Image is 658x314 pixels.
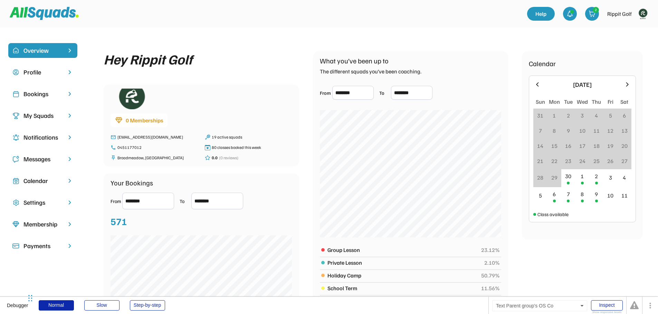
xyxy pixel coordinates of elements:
[320,55,389,66] div: What you’ve been up to
[327,271,477,280] div: Holiday Camp
[12,134,19,141] img: Icon%20copy%204.svg
[621,142,628,150] div: 20
[23,176,62,185] div: Calendar
[565,142,571,150] div: 16
[12,69,19,76] img: user-circle.svg
[481,284,500,292] div: 11.56%
[66,91,73,97] img: chevron-right.svg
[595,172,598,180] div: 2
[529,58,556,69] div: Calendar
[23,133,62,142] div: Notifications
[607,191,613,200] div: 10
[577,98,588,106] div: Wed
[595,111,598,120] div: 4
[537,142,543,150] div: 14
[23,154,62,164] div: Messages
[539,191,542,200] div: 5
[212,155,218,161] div: 0.0
[567,190,570,198] div: 7
[379,89,390,97] div: To
[481,271,500,280] div: 50.79%
[623,111,626,120] div: 6
[12,221,19,228] img: Icon%20copy%208.svg
[593,142,600,150] div: 18
[66,221,73,227] img: chevron-right.svg
[566,10,573,17] img: bell-03%20%281%29.svg
[581,111,584,120] div: 3
[579,157,585,165] div: 24
[111,89,152,109] img: Rippitlogov2_green.png
[609,173,612,182] div: 3
[12,112,19,119] img: Icon%20copy%203.svg
[111,178,153,188] div: Your Bookings
[551,157,557,165] div: 22
[579,126,585,135] div: 10
[537,173,543,182] div: 28
[320,89,331,97] div: From
[180,197,190,205] div: To
[579,142,585,150] div: 17
[591,300,623,311] div: Inspect
[111,214,127,229] div: 571
[607,142,613,150] div: 19
[581,190,584,198] div: 8
[23,198,62,207] div: Settings
[12,199,19,206] img: Icon%20copy%2016.svg
[527,7,555,21] a: Help
[66,112,73,119] img: chevron-right.svg
[620,98,628,106] div: Sat
[66,199,73,206] img: chevron-right.svg
[66,47,73,54] img: chevron-right%20copy%203.svg
[593,157,600,165] div: 25
[621,157,628,165] div: 27
[565,172,571,180] div: 30
[636,7,650,21] img: Rippitlogov2_green.png
[537,111,543,120] div: 31
[23,220,62,229] div: Membership
[66,178,73,184] img: chevron-right.svg
[12,178,19,184] img: Icon%20copy%207.svg
[212,134,292,140] div: 19 active squads
[492,300,587,311] div: Text Parent group's OS Co
[592,98,601,106] div: Thu
[111,197,121,205] div: From
[117,155,198,161] div: Broadmeadow, [GEOGRAPHIC_DATA]
[66,69,73,75] img: chevron-right.svg
[12,91,19,98] img: Icon%20copy%202.svg
[591,311,623,314] div: Show responsive boxes
[551,142,557,150] div: 15
[327,284,477,292] div: School Term
[219,155,238,161] div: (0 reviews)
[10,7,79,20] img: Squad%20Logo.svg
[549,98,560,106] div: Mon
[23,89,62,99] div: Bookings
[593,7,599,12] div: 2
[320,67,421,75] div: The different squads you’ve been coaching.
[66,156,73,162] img: chevron-right.svg
[537,157,543,165] div: 21
[621,126,628,135] div: 13
[607,10,632,18] div: Rippit Golf
[539,126,542,135] div: 7
[621,191,628,200] div: 11
[567,111,570,120] div: 2
[104,51,192,67] div: Hey Rippit Golf
[553,190,556,198] div: 6
[23,46,62,55] div: Overview
[481,246,500,254] div: 23.12%
[484,259,500,267] div: 2.10%
[553,126,556,135] div: 8
[66,134,73,141] img: chevron-right.svg
[327,246,477,254] div: Group Lesson
[595,190,598,198] div: 9
[581,172,584,180] div: 1
[607,126,613,135] div: 12
[623,173,626,182] div: 4
[23,111,62,120] div: My Squads
[564,98,573,106] div: Tue
[12,47,19,54] img: home-smile.svg
[545,80,620,89] div: [DATE]
[537,211,569,218] div: Class available
[12,156,19,163] img: Icon%20copy%205.svg
[117,134,198,140] div: [EMAIL_ADDRESS][DOMAIN_NAME]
